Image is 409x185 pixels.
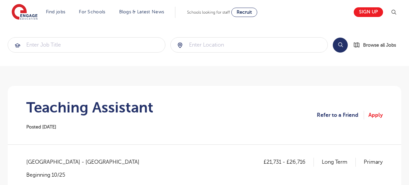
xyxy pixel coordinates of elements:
[333,38,348,53] button: Search
[237,10,252,15] span: Recruit
[353,41,401,49] a: Browse all Jobs
[26,158,146,166] span: [GEOGRAPHIC_DATA] - [GEOGRAPHIC_DATA]
[317,111,364,119] a: Refer to a Friend
[354,7,383,17] a: Sign up
[46,9,66,14] a: Find jobs
[368,111,383,119] a: Apply
[8,38,165,52] input: Submit
[322,158,356,166] p: Long Term
[364,158,383,166] p: Primary
[8,37,165,53] div: Submit
[119,9,164,14] a: Blogs & Latest News
[171,38,328,52] input: Submit
[187,10,230,15] span: Schools looking for staff
[231,8,257,17] a: Recruit
[170,37,328,53] div: Submit
[79,9,105,14] a: For Schools
[26,99,153,116] h1: Teaching Assistant
[26,171,146,179] p: Beginning 10/25
[26,124,56,129] span: Posted [DATE]
[363,41,396,49] span: Browse all Jobs
[12,4,38,21] img: Engage Education
[264,158,314,166] p: £21,731 - £26,716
